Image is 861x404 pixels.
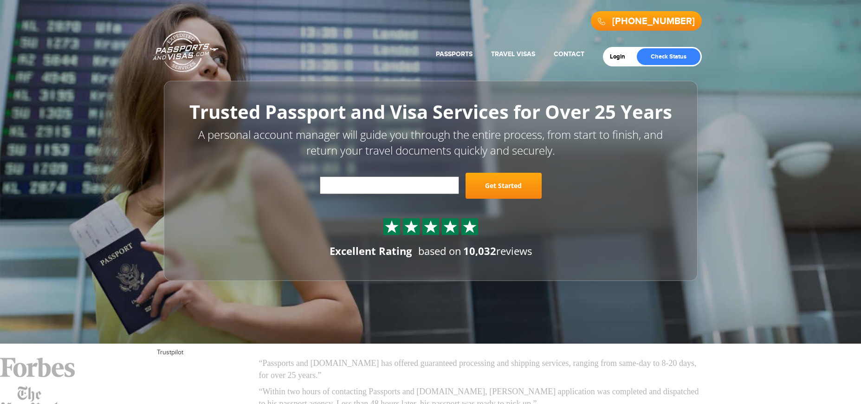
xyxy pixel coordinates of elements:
span: based on [418,244,461,258]
img: Sprite St [424,220,438,234]
a: [PHONE_NUMBER] [612,16,695,27]
p: A personal account manager will guide you through the entire process, from start to finish, and r... [185,127,677,159]
h1: Trusted Passport and Visa Services for Over 25 Years [185,102,677,122]
a: Check Status [637,48,700,65]
a: Contact [554,50,584,58]
img: Sprite St [463,220,477,234]
img: Sprite St [404,220,418,234]
img: Sprite St [385,220,399,234]
a: Passports [436,50,473,58]
strong: 10,032 [463,244,496,258]
a: Trustpilot [157,349,183,356]
a: Passports & [DOMAIN_NAME] [153,31,219,72]
div: Excellent Rating [330,244,412,258]
a: Travel Visas [491,50,535,58]
img: Sprite St [443,220,457,234]
a: Login [610,53,632,60]
p: “Passports and [DOMAIN_NAME] has offered guaranteed processing and shipping services, ranging fro... [259,358,705,381]
a: Get Started [466,173,542,199]
span: reviews [463,244,532,258]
